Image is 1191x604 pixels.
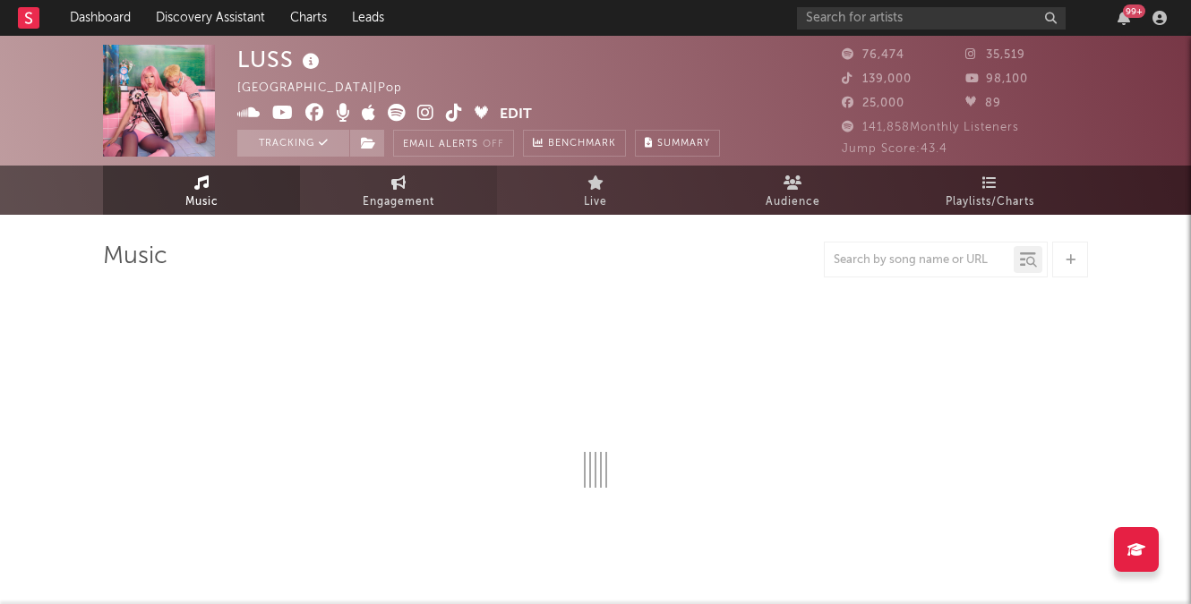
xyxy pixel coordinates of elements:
[185,191,218,213] span: Music
[825,253,1014,268] input: Search by song name or URL
[946,191,1034,213] span: Playlists/Charts
[842,122,1019,133] span: 141,858 Monthly Listeners
[842,143,947,155] span: Jump Score: 43.4
[965,49,1025,61] span: 35,519
[657,139,710,149] span: Summary
[797,7,1066,30] input: Search for artists
[363,191,434,213] span: Engagement
[237,130,349,157] button: Tracking
[584,191,607,213] span: Live
[500,104,532,126] button: Edit
[891,166,1088,215] a: Playlists/Charts
[1118,11,1130,25] button: 99+
[497,166,694,215] a: Live
[523,130,626,157] a: Benchmark
[842,98,904,109] span: 25,000
[694,166,891,215] a: Audience
[766,191,820,213] span: Audience
[965,98,1001,109] span: 89
[965,73,1028,85] span: 98,100
[635,130,720,157] button: Summary
[1123,4,1145,18] div: 99 +
[103,166,300,215] a: Music
[842,49,904,61] span: 76,474
[393,130,514,157] button: Email AlertsOff
[483,140,504,149] em: Off
[237,78,423,99] div: [GEOGRAPHIC_DATA] | Pop
[237,45,324,74] div: LUSS
[842,73,912,85] span: 139,000
[548,133,616,155] span: Benchmark
[300,166,497,215] a: Engagement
